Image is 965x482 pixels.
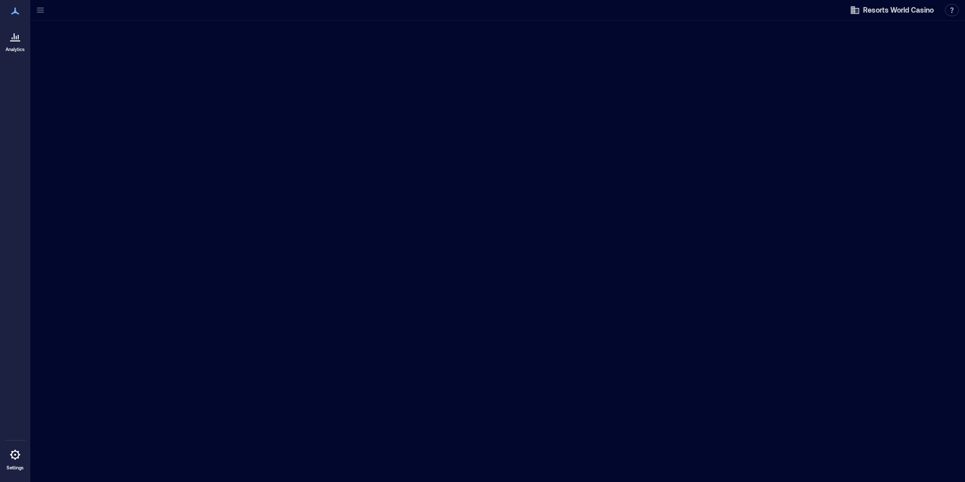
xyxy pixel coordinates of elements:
[3,24,28,56] a: Analytics
[847,2,937,18] button: Resorts World Casino
[3,443,27,474] a: Settings
[863,5,934,15] span: Resorts World Casino
[7,465,24,471] p: Settings
[6,46,25,53] p: Analytics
